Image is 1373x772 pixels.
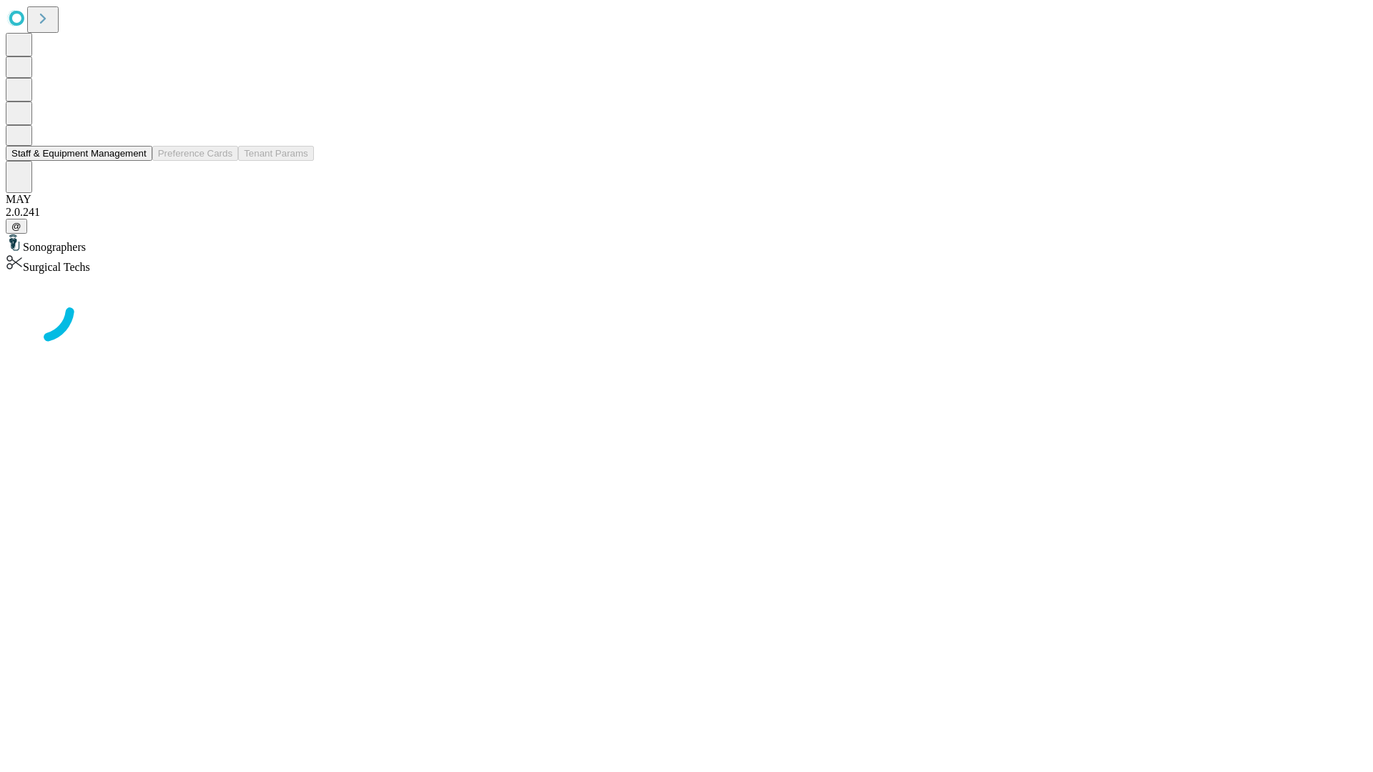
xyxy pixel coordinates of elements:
[6,146,152,161] button: Staff & Equipment Management
[6,193,1367,206] div: MAY
[238,146,314,161] button: Tenant Params
[6,206,1367,219] div: 2.0.241
[6,219,27,234] button: @
[11,221,21,232] span: @
[152,146,238,161] button: Preference Cards
[6,234,1367,254] div: Sonographers
[6,254,1367,274] div: Surgical Techs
